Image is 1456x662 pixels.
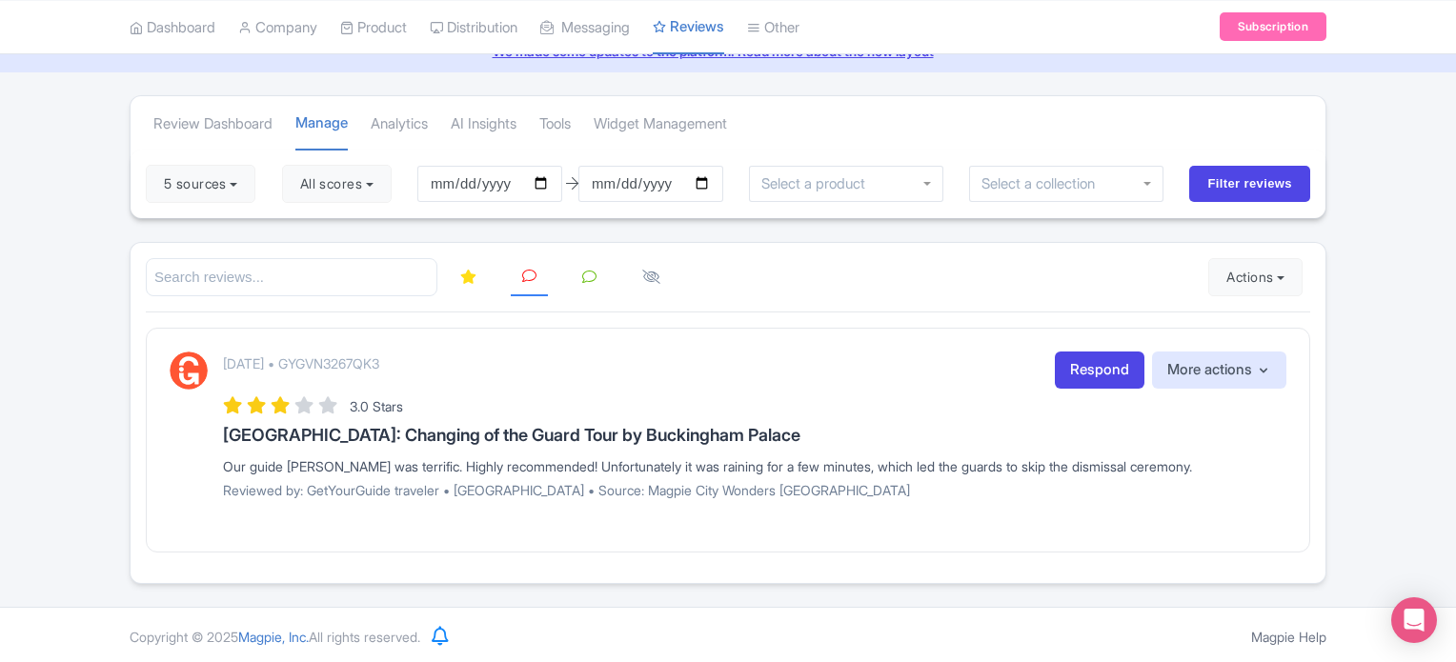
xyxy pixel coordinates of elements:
a: Messaging [540,1,630,53]
button: 5 sources [146,165,255,203]
a: Respond [1055,351,1144,389]
div: Copyright © 2025 All rights reserved. [118,627,432,647]
span: 3.0 Stars [350,398,403,414]
span: Magpie, Inc. [238,629,309,645]
p: [DATE] • GYGVN3267QK3 [223,353,379,373]
img: GetYourGuide Logo [170,351,208,390]
button: All scores [282,165,392,203]
input: Select a product [761,175,876,192]
p: Reviewed by: GetYourGuide traveler • [GEOGRAPHIC_DATA] • Source: Magpie City Wonders [GEOGRAPHIC_... [223,480,1286,500]
a: Tools [539,98,571,150]
input: Select a collection [981,175,1108,192]
a: Magpie Help [1251,629,1326,645]
a: Widget Management [594,98,727,150]
a: Company [238,1,317,53]
a: Manage [295,97,348,151]
button: More actions [1152,351,1286,389]
a: Subscription [1220,12,1326,41]
div: Open Intercom Messenger [1391,597,1437,643]
h3: [GEOGRAPHIC_DATA]: Changing of the Guard Tour by Buckingham Palace [223,426,1286,445]
a: Distribution [430,1,517,53]
a: AI Insights [451,98,516,150]
a: Dashboard [130,1,215,53]
a: Review Dashboard [153,98,273,150]
div: Our guide [PERSON_NAME] was terrific. Highly recommended! Unfortunately it was raining for a few ... [223,456,1286,476]
a: Other [747,1,799,53]
button: Actions [1208,258,1303,296]
a: Analytics [371,98,428,150]
a: Product [340,1,407,53]
input: Search reviews... [146,258,437,297]
input: Filter reviews [1189,166,1310,202]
